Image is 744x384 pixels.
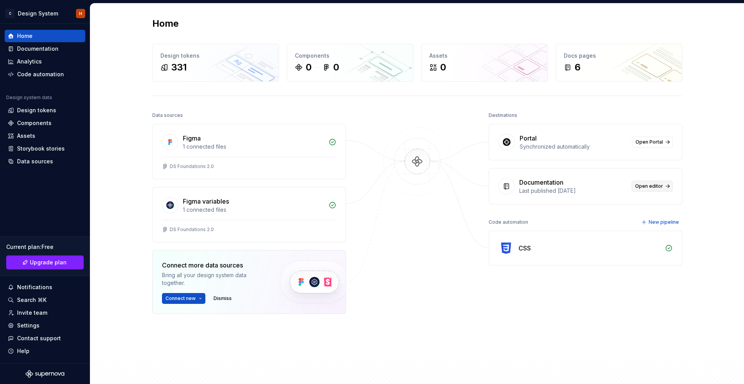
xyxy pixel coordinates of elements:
a: Storybook stories [5,142,85,155]
div: Code automation [17,70,64,78]
svg: Supernova Logo [26,370,64,378]
div: DS Foundations 2.0 [170,226,214,233]
a: Open Portal [632,137,673,147]
div: Components [17,119,52,127]
div: Assets [17,132,35,140]
div: 0 [306,61,312,74]
span: Upgrade plan [30,259,67,266]
span: Dismiss [214,295,232,302]
div: Notifications [17,283,52,291]
button: Contact support [5,332,85,345]
div: Analytics [17,58,42,65]
a: Open editor [632,181,673,192]
div: Search ⌘K [17,296,46,304]
button: Dismiss [210,293,235,304]
a: Code automation [5,68,85,81]
button: Notifications [5,281,85,293]
div: 1 connected files [183,143,324,151]
button: New pipeline [639,217,682,228]
button: Connect new [162,293,205,304]
a: Invite team [5,307,85,319]
div: Invite team [17,309,47,317]
div: Documentation [519,178,563,187]
div: Connect more data sources [162,261,267,270]
div: Contact support [17,334,61,342]
div: Storybook stories [17,145,65,153]
div: Settings [17,322,40,329]
div: Help [17,347,29,355]
div: Design System [18,10,58,17]
div: Code automation [489,217,528,228]
button: Help [5,345,85,357]
div: Last published [DATE] [519,187,627,195]
h2: Home [152,17,179,30]
div: Data sources [152,110,183,121]
div: Design system data [6,94,52,101]
a: Components [5,117,85,129]
div: Current plan : Free [6,243,84,251]
a: Home [5,30,85,42]
span: Connect new [165,295,196,302]
div: Assets [429,52,540,60]
div: 331 [171,61,187,74]
div: Components [295,52,405,60]
a: Docs pages6 [556,44,682,82]
a: Figma1 connected filesDS Foundations 2.0 [152,124,346,179]
div: 6 [575,61,580,74]
div: Portal [520,134,537,143]
a: Assets [5,130,85,142]
a: Components00 [287,44,413,82]
div: Bring all your design system data together. [162,271,267,287]
a: Upgrade plan [6,255,84,269]
div: Design tokens [160,52,271,60]
div: Data sources [17,158,53,165]
div: Design tokens [17,106,56,114]
div: CSS [518,243,531,253]
span: Open Portal [635,139,663,145]
div: Figma [183,134,201,143]
div: Documentation [17,45,59,53]
div: Docs pages [564,52,674,60]
a: Design tokens331 [152,44,279,82]
a: Documentation [5,43,85,55]
a: Analytics [5,55,85,68]
div: Home [17,32,33,40]
a: Data sources [5,155,85,168]
span: New pipeline [649,219,679,225]
a: Figma variables1 connected filesDS Foundations 2.0 [152,187,346,242]
div: H [79,10,82,17]
a: Settings [5,319,85,332]
div: C [5,9,15,18]
a: Assets0 [421,44,548,82]
div: Figma variables [183,197,229,206]
span: Open editor [635,183,663,189]
div: Synchronized automatically [520,143,627,151]
button: CDesign SystemH [2,5,88,22]
a: Design tokens [5,104,85,117]
button: Search ⌘K [5,294,85,306]
div: 1 connected files [183,206,324,214]
div: Destinations [489,110,517,121]
div: 0 [440,61,446,74]
div: DS Foundations 2.0 [170,163,214,170]
div: 0 [333,61,339,74]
